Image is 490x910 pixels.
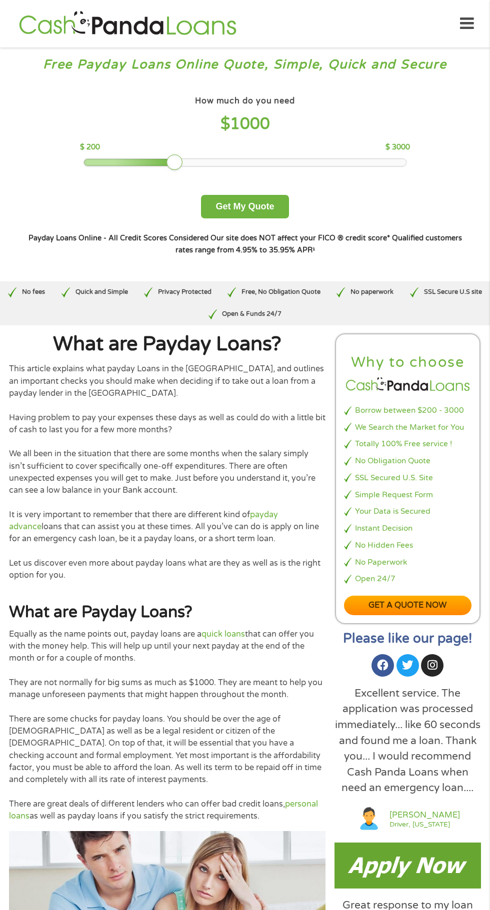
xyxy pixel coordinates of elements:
[344,405,471,416] li: Borrow between $200 - 3000
[230,114,270,133] span: 1000
[16,9,239,38] img: GetLoanNow Logo
[334,632,481,645] h2: Please like our page!​
[9,628,325,665] p: Equally as the name points out, payday loans are a that can offer you with the money help. This w...
[210,234,390,242] strong: Our site does NOT affect your FICO ® credit score*
[385,142,410,153] p: $ 3000
[350,287,393,297] p: No paperwork
[344,506,471,517] li: Your Data is Secured
[344,596,471,615] a: Get a quote now
[80,142,100,153] p: $ 200
[344,489,471,501] li: Simple Request Form
[9,557,325,582] p: Let us discover even more about payday loans what are they as well as is the right option for you.
[201,629,245,639] a: quick loans
[28,234,208,242] strong: Payday Loans Online - All Credit Scores Considered
[344,353,471,372] h2: Why to choose
[424,287,482,297] p: SSL Secure U.S site
[9,334,325,354] h1: What are Payday Loans?
[9,677,325,701] p: They are not normally for big sums as much as $1000. They are meant to help you manage unforeseen...
[389,821,460,828] a: Driver, [US_STATE]
[344,573,471,585] li: Open 24/7
[334,686,481,796] div: Excellent service. The application was processed immediately... like 60 seconds and found me a lo...
[9,713,325,786] p: There are some chucks for payday loans. You should be over the age of [DEMOGRAPHIC_DATA] as well ...
[158,287,211,297] p: Privacy Protected
[195,96,295,106] h4: How much do you need
[9,602,325,623] h2: What are Payday Loans?
[9,798,325,823] p: There are great deals of different lenders who can offer bad credit loans, as well as payday loan...
[9,363,325,399] p: This article explains what payday Loans in the [GEOGRAPHIC_DATA], and outlines an important check...
[175,234,462,254] strong: Qualified customers rates range from 4.95% to 35.95% APR¹
[344,557,471,568] li: No Paperwork
[9,448,325,496] p: We all been in the situation that there are some months when the salary simply isn’t sufficient t...
[344,472,471,484] li: SSL Secured U.S. Site
[334,843,481,888] img: Payday loans now
[344,438,471,450] li: Totally 100% Free service !
[201,195,288,218] button: Get My Quote
[222,309,281,319] p: Open & Funds 24/7
[241,287,320,297] p: Free, No Obligation Quote
[344,422,471,433] li: We Search the Market for You
[344,540,471,551] li: No Hidden Fees
[389,809,460,821] a: [PERSON_NAME]
[80,114,409,134] h4: $
[9,509,325,545] p: It is very important to remember that there are different kind of loans that can assist you at th...
[344,455,471,467] li: No Obligation Quote
[344,523,471,534] li: Instant Decision
[22,287,45,297] p: No fees
[75,287,128,297] p: Quick and Simple
[9,412,325,436] p: Having problem to pay your expenses these days as well as could do with a little bit of cash to l...
[9,56,481,73] h3: Free Payday Loans Online Quote, Simple, Quick and Secure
